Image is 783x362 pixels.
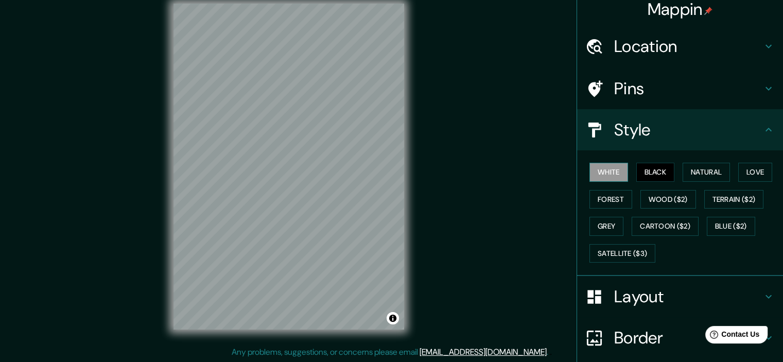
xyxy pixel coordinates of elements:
[614,78,762,99] h4: Pins
[738,163,772,182] button: Love
[614,286,762,307] h4: Layout
[173,4,404,330] canvas: Map
[232,346,548,358] p: Any problems, suggestions, or concerns please email .
[691,322,772,351] iframe: Help widget launcher
[707,217,755,236] button: Blue ($2)
[420,347,547,357] a: [EMAIL_ADDRESS][DOMAIN_NAME]
[589,217,623,236] button: Grey
[614,327,762,348] h4: Border
[577,317,783,358] div: Border
[614,36,762,57] h4: Location
[640,190,696,209] button: Wood ($2)
[704,7,712,15] img: pin-icon.png
[636,163,675,182] button: Black
[614,119,762,140] h4: Style
[550,346,552,358] div: .
[589,190,632,209] button: Forest
[548,346,550,358] div: .
[577,68,783,109] div: Pins
[387,312,399,324] button: Toggle attribution
[683,163,730,182] button: Natural
[577,109,783,150] div: Style
[704,190,764,209] button: Terrain ($2)
[589,163,628,182] button: White
[632,217,699,236] button: Cartoon ($2)
[577,276,783,317] div: Layout
[589,244,655,263] button: Satellite ($3)
[577,26,783,67] div: Location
